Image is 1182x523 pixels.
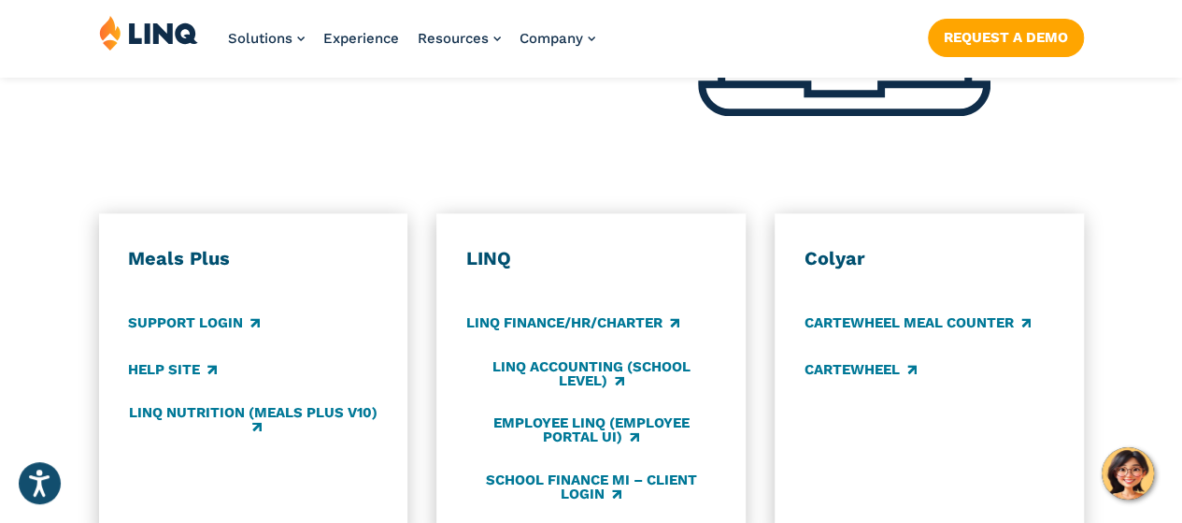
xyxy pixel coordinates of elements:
a: LINQ Accounting (school level) [466,359,716,390]
a: Help Site [128,359,217,380]
h3: Meals Plus [128,247,377,271]
img: LINQ | K‑12 Software [99,15,198,51]
a: Company [520,30,595,47]
span: Company [520,30,583,47]
a: LINQ Finance/HR/Charter [466,313,679,334]
a: School Finance MI – Client Login [466,472,716,502]
span: Solutions [228,30,292,47]
h3: Colyar [805,247,1054,271]
h3: LINQ [466,247,716,271]
a: Employee LINQ (Employee Portal UI) [466,415,716,446]
a: Resources [418,30,501,47]
a: Solutions [228,30,305,47]
a: Experience [323,30,399,47]
a: Support Login [128,313,260,334]
a: CARTEWHEEL Meal Counter [805,313,1031,334]
nav: Button Navigation [928,15,1084,56]
nav: Primary Navigation [228,15,595,77]
span: Resources [418,30,489,47]
a: CARTEWHEEL [805,359,917,380]
button: Hello, have a question? Let’s chat. [1102,447,1154,500]
a: LINQ Nutrition (Meals Plus v10) [128,405,377,436]
a: Request a Demo [928,19,1084,56]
